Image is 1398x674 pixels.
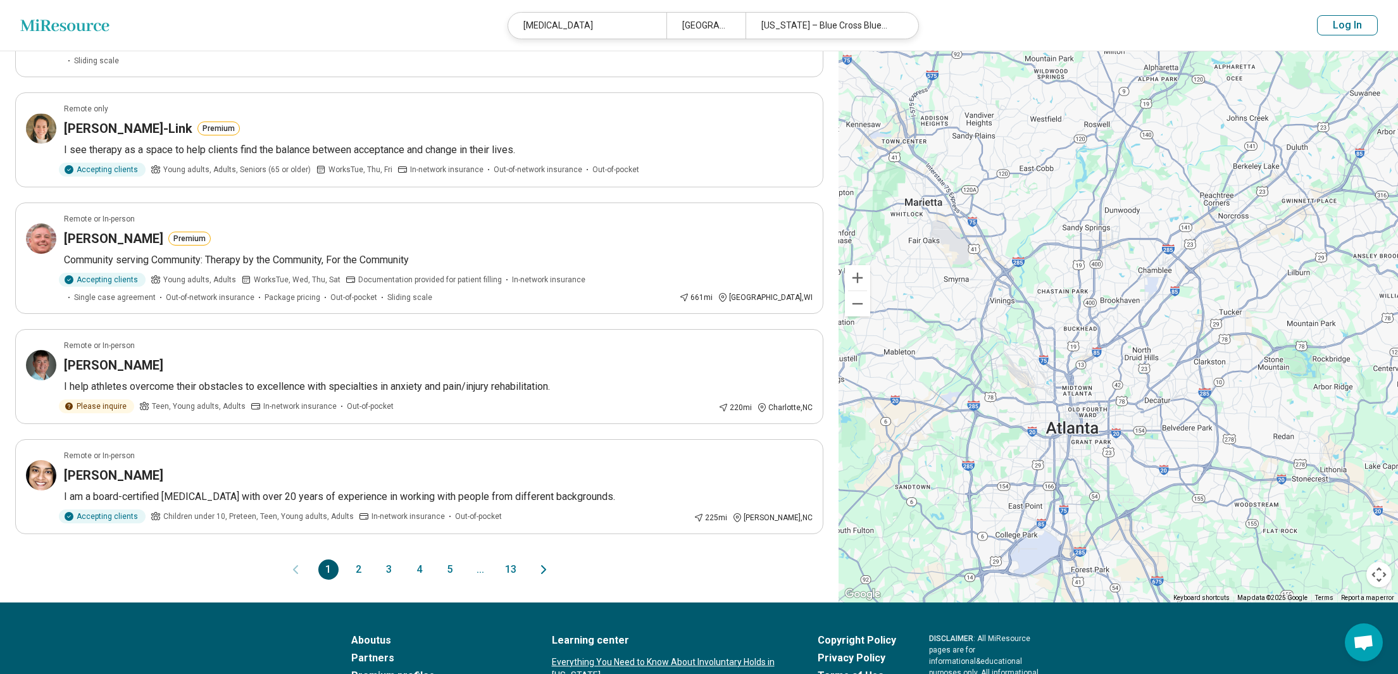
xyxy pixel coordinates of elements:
button: Keyboard shortcuts [1173,594,1230,602]
div: 661 mi [679,292,713,303]
div: Accepting clients [59,163,146,177]
div: Accepting clients [59,273,146,287]
h3: [PERSON_NAME]-Link [64,120,192,137]
span: In-network insurance [263,401,337,412]
button: Zoom out [845,291,870,316]
span: Single case agreement [74,292,156,303]
span: Out-of-pocket [330,292,377,303]
button: Premium [197,122,240,135]
p: Remote or In-person [64,213,135,225]
p: Remote or In-person [64,450,135,461]
div: Please inquire [59,399,134,413]
div: [PERSON_NAME] , NC [732,512,813,523]
button: 5 [440,559,460,580]
h3: [PERSON_NAME] [64,230,163,247]
button: 4 [409,559,430,580]
a: Partners [351,651,519,666]
button: Premium [168,232,211,246]
button: Next page [536,559,551,580]
span: Works Tue, Wed, Thu, Sat [254,274,340,285]
button: 13 [501,559,521,580]
span: Out-of-network insurance [166,292,254,303]
p: Remote or In-person [64,340,135,351]
button: 1 [318,559,339,580]
button: 3 [379,559,399,580]
button: Previous page [288,559,303,580]
span: In-network insurance [371,511,445,522]
a: Privacy Policy [818,651,896,666]
a: Open chat [1345,623,1383,661]
span: Out-of-pocket [347,401,394,412]
span: DISCLAIMER [929,634,973,643]
div: Accepting clients [59,509,146,523]
button: Log In [1317,15,1378,35]
span: Out-of-network insurance [494,164,582,175]
p: I help athletes overcome their obstacles to excellence with specialties in anxiety and pain/injur... [64,379,813,394]
span: Children under 10, Preteen, Teen, Young adults, Adults [163,511,354,522]
div: Charlotte , NC [757,402,813,413]
a: Aboutus [351,633,519,648]
div: 225 mi [694,512,727,523]
h3: [PERSON_NAME] [64,356,163,374]
span: Sliding scale [74,55,119,66]
span: Out-of-pocket [455,511,502,522]
button: Map camera controls [1366,562,1392,587]
span: Young adults, Adults [163,274,236,285]
span: Out-of-pocket [592,164,639,175]
span: Works Tue, Thu, Fri [328,164,392,175]
p: Remote only [64,103,108,115]
p: I see therapy as a space to help clients find the balance between acceptance and change in their ... [64,142,813,158]
p: I am a board-certified [MEDICAL_DATA] with over 20 years of experience in working with people fro... [64,489,813,504]
span: Map data ©2025 Google [1237,594,1308,601]
span: Package pricing [265,292,320,303]
span: Sliding scale [387,292,432,303]
div: [US_STATE] – Blue Cross Blue Shield [746,13,904,39]
h3: [PERSON_NAME] [64,466,163,484]
p: Community serving Community: Therapy by the Community, For the Community [64,253,813,268]
div: [GEOGRAPHIC_DATA] , WI [718,292,813,303]
span: Teen, Young adults, Adults [152,401,246,412]
div: [GEOGRAPHIC_DATA] [666,13,746,39]
div: [MEDICAL_DATA] [508,13,666,39]
a: Copyright Policy [818,633,896,648]
a: Terms (opens in new tab) [1315,594,1333,601]
span: In-network insurance [512,274,585,285]
a: Learning center [552,633,785,648]
a: Report a map error [1341,594,1394,601]
span: Documentation provided for patient filling [358,274,502,285]
div: 220 mi [718,402,752,413]
button: 2 [349,559,369,580]
span: Young adults, Adults, Seniors (65 or older) [163,164,311,175]
span: ... [470,559,490,580]
a: Open this area in Google Maps (opens a new window) [842,586,883,602]
button: Zoom in [845,265,870,290]
img: Google [842,586,883,602]
span: In-network insurance [410,164,484,175]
